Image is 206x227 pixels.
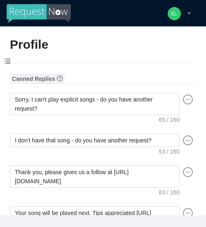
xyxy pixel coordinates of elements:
h2: Profile [10,36,196,53]
span: minus-circle [183,208,193,218]
span: minus-circle [183,95,193,104]
span: down [187,11,191,15]
span: question-circle [57,76,63,81]
img: 523f038711ccec35dd020c5177030e68 [168,7,181,20]
textarea: I don't have that song - do you have another request? [10,134,180,147]
span: minus-circle [183,135,193,145]
span: Canned Replies [10,73,65,84]
textarea: Sorry, I can't play explicit songs - do you have another request? [10,93,180,115]
img: RequestNow [7,4,71,23]
textarea: Thank you, please gives us a follow at [URL][DOMAIN_NAME] [10,166,180,188]
span: minus-circle [183,167,193,177]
